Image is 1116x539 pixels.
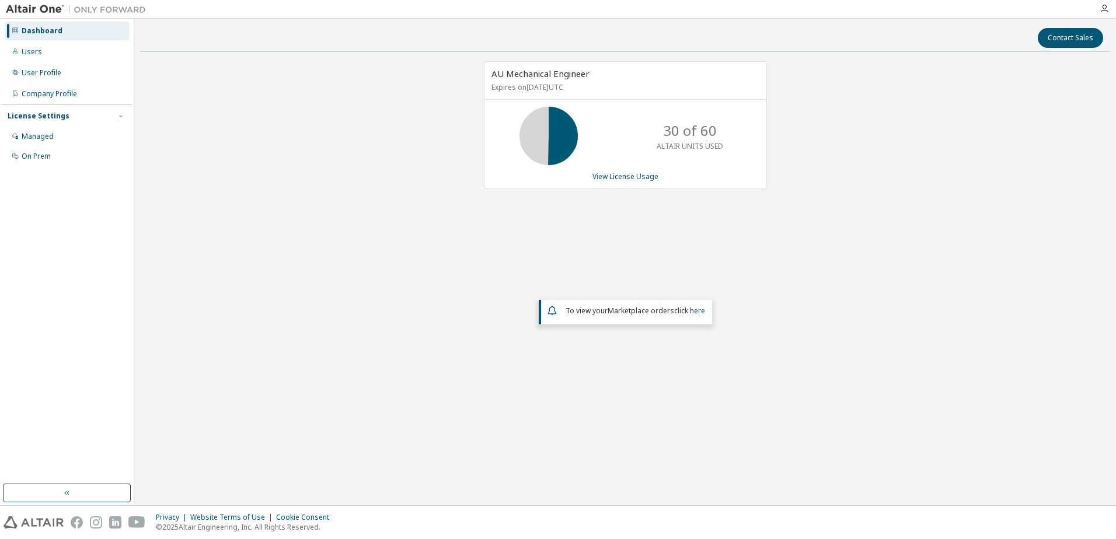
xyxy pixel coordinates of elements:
div: Website Terms of Use [190,513,276,522]
a: here [690,306,705,316]
p: 30 of 60 [663,121,717,141]
img: youtube.svg [128,516,145,528]
div: Cookie Consent [276,513,336,522]
div: Managed [22,132,54,141]
em: Marketplace orders [608,306,674,316]
button: Contact Sales [1038,28,1103,48]
img: altair_logo.svg [4,516,64,528]
p: © 2025 Altair Engineering, Inc. All Rights Reserved. [156,522,336,532]
div: Company Profile [22,89,77,99]
img: instagram.svg [90,516,102,528]
span: AU Mechanical Engineer [491,68,590,79]
span: To view your click [566,306,705,316]
div: Dashboard [22,26,62,36]
div: License Settings [8,111,69,121]
div: Privacy [156,513,190,522]
a: View License Usage [592,171,658,181]
div: On Prem [22,152,51,161]
p: ALTAIR UNITS USED [657,141,723,151]
img: Altair One [6,3,152,15]
img: linkedin.svg [109,516,121,528]
div: Users [22,47,42,57]
img: facebook.svg [71,516,83,528]
div: User Profile [22,68,61,78]
p: Expires on [DATE] UTC [491,82,756,92]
